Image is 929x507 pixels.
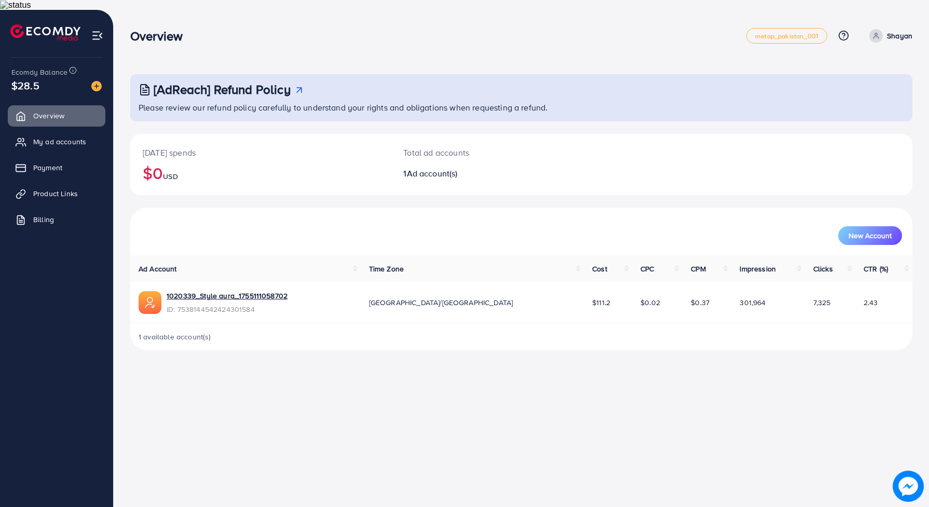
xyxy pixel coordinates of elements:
span: 301,964 [740,297,766,308]
span: Impression [740,264,776,274]
span: 2.43 [864,297,878,308]
span: My ad accounts [33,136,86,147]
span: Product Links [33,188,78,199]
img: image [893,471,924,502]
span: Ecomdy Balance [11,67,67,77]
p: Shayan [887,30,912,42]
a: My ad accounts [8,131,105,152]
span: $28.5 [11,78,39,93]
h3: [AdReach] Refund Policy [154,82,291,97]
img: menu [91,30,103,42]
span: Cost [592,264,607,274]
span: Billing [33,214,54,225]
span: Overview [33,111,64,121]
a: 1020339_Style aura_1755111058702 [167,291,288,301]
a: Shayan [865,29,912,43]
span: Time Zone [369,264,404,274]
p: [DATE] spends [143,146,378,159]
h2: $0 [143,163,378,183]
span: ID: 7538144542424301584 [167,304,288,314]
span: CPC [640,264,654,274]
img: image [91,81,102,91]
span: Ad Account [139,264,177,274]
span: $0.02 [640,297,660,308]
span: Payment [33,162,62,173]
span: USD [163,171,177,182]
a: Product Links [8,183,105,204]
span: New Account [849,232,892,239]
p: Total ad accounts [403,146,574,159]
button: New Account [838,226,902,245]
a: metap_pakistan_001 [746,28,827,44]
img: logo [10,24,80,40]
h3: Overview [130,29,191,44]
span: [GEOGRAPHIC_DATA]/[GEOGRAPHIC_DATA] [369,297,513,308]
img: ic-ads-acc.e4c84228.svg [139,291,161,314]
span: 1 available account(s) [139,332,211,342]
span: $0.37 [691,297,709,308]
span: 7,325 [813,297,831,308]
a: Payment [8,157,105,178]
span: Clicks [813,264,833,274]
span: metap_pakistan_001 [755,33,818,39]
span: CPM [691,264,705,274]
span: Ad account(s) [407,168,458,179]
a: Overview [8,105,105,126]
p: Please review our refund policy carefully to understand your rights and obligations when requesti... [139,101,906,114]
span: CTR (%) [864,264,888,274]
h2: 1 [403,169,574,179]
span: $111.2 [592,297,610,308]
a: Billing [8,209,105,230]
